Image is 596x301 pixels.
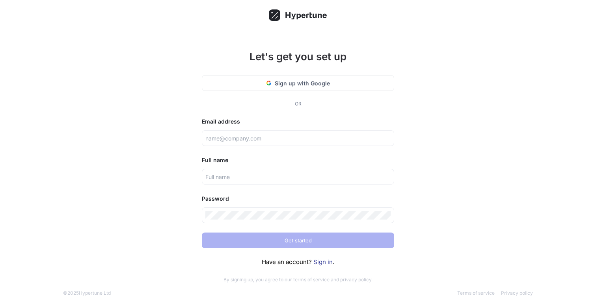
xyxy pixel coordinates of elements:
[285,238,312,243] span: Get started
[293,277,330,283] a: terms of service
[202,49,394,64] h1: Let's get you set up
[202,276,394,283] p: By signing up, you agree to our and .
[202,155,394,165] div: Full name
[202,117,394,126] div: Email address
[275,79,330,87] span: Sign up with Google
[313,258,333,266] a: Sign in
[501,290,533,296] a: Privacy policy
[205,173,391,181] input: Full name
[295,100,302,107] div: OR
[457,290,495,296] a: Terms of service
[202,258,394,267] div: Have an account? .
[63,290,111,297] div: © 2025 Hypertune Ltd
[340,277,371,283] a: privacy policy
[202,233,394,248] button: Get started
[202,194,394,203] div: Password
[205,134,391,142] input: name@company.com
[202,75,394,91] button: Sign up with Google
